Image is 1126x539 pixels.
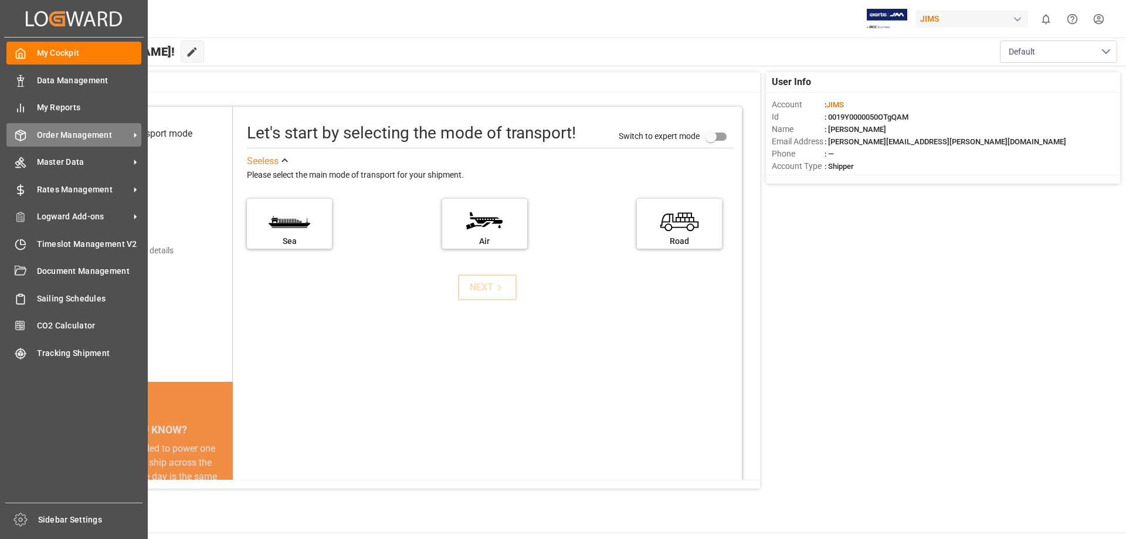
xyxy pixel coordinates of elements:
[247,154,279,168] div: See less
[6,232,141,255] a: Timeslot Management V2
[825,100,844,109] span: :
[772,160,825,172] span: Account Type
[825,137,1066,146] span: : [PERSON_NAME][EMAIL_ADDRESS][PERSON_NAME][DOMAIN_NAME]
[915,8,1033,30] button: JIMS
[37,347,142,360] span: Tracking Shipment
[1000,40,1117,63] button: open menu
[772,148,825,160] span: Phone
[37,320,142,332] span: CO2 Calculator
[37,47,142,59] span: My Cockpit
[6,314,141,337] a: CO2 Calculator
[867,9,907,29] img: Exertis%20JAM%20-%20Email%20Logo.jpg_1722504956.jpg
[37,211,130,223] span: Logward Add-ons
[37,156,130,168] span: Master Data
[772,123,825,135] span: Name
[772,135,825,148] span: Email Address
[37,101,142,114] span: My Reports
[1059,6,1086,32] button: Help Center
[247,121,576,145] div: Let's start by selecting the mode of transport!
[772,111,825,123] span: Id
[1009,46,1035,58] span: Default
[448,235,521,248] div: Air
[37,265,142,277] span: Document Management
[825,125,886,134] span: : [PERSON_NAME]
[826,100,844,109] span: JIMS
[825,113,908,121] span: : 0019Y0000050OTgQAM
[63,417,233,442] div: DID YOU KNOW?
[37,74,142,87] span: Data Management
[458,274,517,300] button: NEXT
[253,235,326,248] div: Sea
[643,235,716,248] div: Road
[6,96,141,119] a: My Reports
[915,11,1028,28] div: JIMS
[6,341,141,364] a: Tracking Shipment
[77,442,219,526] div: The energy needed to power one large container ship across the ocean in a single day is the same ...
[37,293,142,305] span: Sailing Schedules
[49,40,175,63] span: Hello [PERSON_NAME]!
[6,42,141,65] a: My Cockpit
[772,99,825,111] span: Account
[37,238,142,250] span: Timeslot Management V2
[619,131,700,140] span: Switch to expert mode
[247,168,734,182] div: Please select the main mode of transport for your shipment.
[6,287,141,310] a: Sailing Schedules
[772,75,811,89] span: User Info
[470,280,506,294] div: NEXT
[6,260,141,283] a: Document Management
[38,514,143,526] span: Sidebar Settings
[1033,6,1059,32] button: show 0 new notifications
[37,184,130,196] span: Rates Management
[825,162,854,171] span: : Shipper
[37,129,130,141] span: Order Management
[825,150,834,158] span: : —
[6,69,141,91] a: Data Management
